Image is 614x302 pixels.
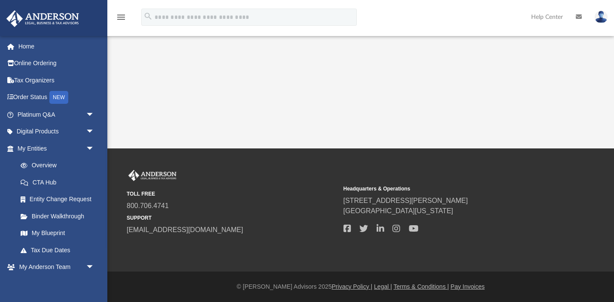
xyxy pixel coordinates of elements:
a: Tax Due Dates [12,242,107,259]
a: Pay Invoices [450,283,484,290]
img: User Pic [595,11,608,23]
i: search [143,12,153,21]
img: Anderson Advisors Platinum Portal [4,10,82,27]
span: arrow_drop_down [86,106,103,124]
a: Order StatusNEW [6,89,107,106]
a: My Anderson Teamarrow_drop_down [6,259,103,276]
a: 800.706.4741 [127,202,169,209]
i: menu [116,12,126,22]
a: [EMAIL_ADDRESS][DOMAIN_NAME] [127,226,243,233]
a: Home [6,38,107,55]
a: Legal | [374,283,392,290]
a: menu [116,16,126,22]
a: Overview [12,157,107,174]
span: arrow_drop_down [86,123,103,141]
a: Binder Walkthrough [12,208,107,225]
a: CTA Hub [12,174,107,191]
div: NEW [49,91,68,104]
a: Privacy Policy | [332,283,373,290]
a: Online Ordering [6,55,107,72]
a: Entity Change Request [12,191,107,208]
a: Tax Organizers [6,72,107,89]
small: Headquarters & Operations [343,185,554,193]
a: [STREET_ADDRESS][PERSON_NAME] [343,197,468,204]
small: TOLL FREE [127,190,337,198]
a: [GEOGRAPHIC_DATA][US_STATE] [343,207,453,214]
span: arrow_drop_down [86,140,103,157]
img: Anderson Advisors Platinum Portal [127,170,178,181]
a: Platinum Q&Aarrow_drop_down [6,106,107,123]
div: © [PERSON_NAME] Advisors 2025 [107,282,614,291]
small: SUPPORT [127,214,337,222]
a: My Entitiesarrow_drop_down [6,140,107,157]
a: Terms & Conditions | [394,283,449,290]
span: arrow_drop_down [86,259,103,276]
a: Digital Productsarrow_drop_down [6,123,107,140]
a: My Blueprint [12,225,103,242]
